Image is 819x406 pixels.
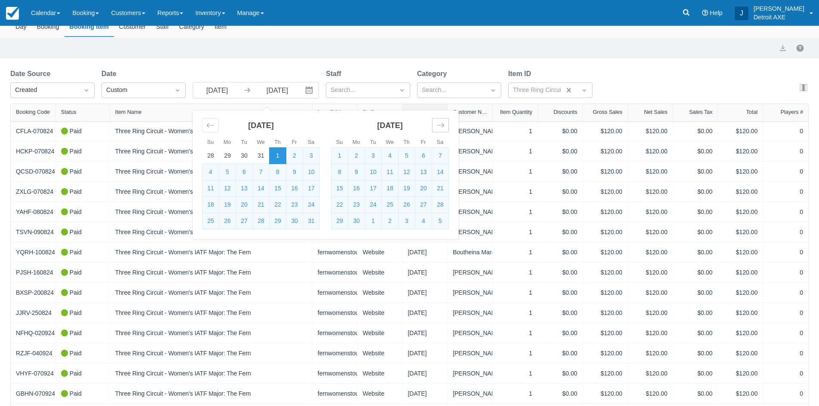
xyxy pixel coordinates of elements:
[61,268,82,277] div: Paid
[453,389,502,398] a: [PERSON_NAME]
[219,213,236,229] td: Selected. Monday, August 26, 2024
[16,109,50,115] div: Booking Code
[219,164,236,180] td: Selected. Monday, August 5, 2024
[453,228,502,237] a: [PERSON_NAME]
[543,207,577,217] div: $0.00
[202,148,219,164] td: Choose Sunday, July 28, 2024 as your check-out date. It’s available.
[173,86,182,95] span: Dropdown icon
[768,288,803,297] div: 0
[236,197,253,213] td: Selected. Tuesday, August 20, 2024
[61,126,82,136] div: Paid
[331,197,348,213] td: Selected. Sunday, September 22, 2024
[32,17,64,37] div: Booking
[365,213,382,229] td: Selected. Tuesday, October 1, 2024
[292,139,297,145] small: Fr
[498,247,532,257] div: 1
[768,207,803,217] div: 0
[16,349,52,358] a: RZJF-040924
[543,308,577,317] div: $0.00
[702,10,708,16] i: Help
[16,147,55,156] a: HCKP-070824
[382,213,399,229] td: Selected. Wednesday, October 2, 2024
[768,308,803,317] div: 0
[543,247,577,257] div: $0.00
[415,164,432,180] td: Selected. Friday, September 13, 2024
[415,197,432,213] td: Selected. Friday, September 27, 2024
[408,308,442,317] div: [DATE]
[61,147,82,156] div: Paid
[500,109,532,115] div: Item Quantity
[723,348,758,358] div: $120.00
[508,69,534,79] label: Item ID
[710,9,723,16] span: Help
[633,308,668,317] div: $120.00
[723,288,758,297] div: $120.00
[768,247,803,257] div: 0
[318,268,352,277] div: fernwomenstourney
[633,147,668,156] div: $120.00
[253,148,270,164] td: Choose Wednesday, July 31, 2024 as your check-out date. It’s available.
[115,147,251,156] a: Three Ring Circuit - Women's IATF Major: The Fern
[348,148,365,164] td: Selected. Monday, September 2, 2024
[554,109,577,115] div: Discounts
[689,109,712,115] div: Sales Tax
[453,349,502,358] a: [PERSON_NAME]
[768,147,803,156] div: 0
[453,187,502,196] a: [PERSON_NAME]
[678,288,713,297] div: $0.00
[735,6,748,20] div: J
[363,288,397,297] div: Website
[723,207,758,217] div: $120.00
[453,127,502,136] a: [PERSON_NAME]
[16,167,55,176] a: QCSD-070824
[543,328,577,338] div: $0.00
[723,247,758,257] div: $120.00
[408,288,442,297] div: [DATE]
[768,369,803,378] div: 0
[453,308,502,317] a: [PERSON_NAME]
[588,247,623,257] div: $120.00
[453,288,502,297] a: [PERSON_NAME]
[543,147,577,156] div: $0.00
[723,268,758,277] div: $120.00
[16,187,53,196] a: ZXLG-070824
[318,369,352,378] div: fernwomenstourney
[348,213,365,229] td: Selected. Monday, September 30, 2024
[286,197,303,213] td: Selected. Friday, August 23, 2024
[318,348,352,358] div: fernwomenstourney
[61,288,82,297] div: Paid
[415,213,432,229] td: Selected. Friday, October 4, 2024
[593,109,623,115] div: Gross Sales
[633,369,668,378] div: $120.00
[106,85,166,95] div: Custom
[633,227,668,237] div: $120.00
[633,288,668,297] div: $120.00
[678,187,713,196] div: $0.00
[348,164,365,180] td: Selected. Monday, September 9, 2024
[115,329,251,338] a: Three Ring Circuit - Women's IATF Major: The Fern
[353,139,360,145] small: Mo
[453,109,487,115] div: Customer Name
[115,127,251,136] a: Three Ring Circuit - Women's IATF Major: The Fern
[408,328,442,338] div: [DATE]
[174,17,209,37] div: Category
[432,197,449,213] td: Selected. Saturday, September 28, 2024
[543,126,577,136] div: $0.00
[678,369,713,378] div: $0.00
[678,328,713,338] div: $0.00
[224,139,231,145] small: Mo
[101,69,120,79] label: Date
[588,328,623,338] div: $120.00
[115,109,142,115] div: Item Name
[253,164,270,180] td: Selected. Wednesday, August 7, 2024
[588,369,623,378] div: $120.00
[453,369,502,378] a: [PERSON_NAME]
[370,139,376,145] small: Tu
[363,369,397,378] div: Website
[61,187,82,196] div: Paid
[382,197,399,213] td: Selected. Wednesday, September 25, 2024
[498,167,532,176] div: 1
[209,17,232,37] div: Item
[543,268,577,277] div: $0.00
[588,147,623,156] div: $120.00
